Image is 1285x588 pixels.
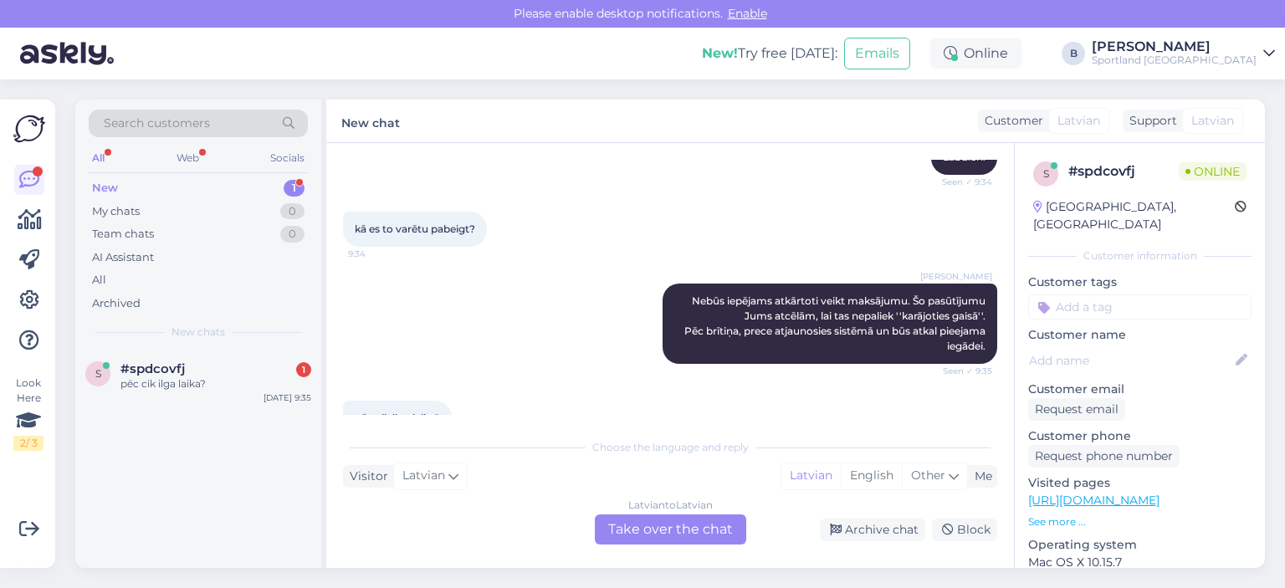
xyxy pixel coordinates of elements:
div: Socials [267,147,308,169]
p: Customer phone [1028,427,1252,445]
a: [URL][DOMAIN_NAME] [1028,493,1160,508]
div: 2 / 3 [13,436,44,451]
div: Latvian to Latvian [628,498,713,513]
div: English [841,463,902,488]
div: pēc cik ilga laika? [120,376,311,391]
button: Emails [844,38,910,69]
span: #spdcovfj [120,361,185,376]
b: New! [702,45,738,61]
span: s [95,367,101,380]
div: New [92,180,118,197]
span: pēc cik ilga laika? [355,412,440,424]
div: Archive chat [820,519,925,541]
input: Add name [1029,351,1232,370]
span: Nebūs iepējams atkārtoti veikt maksājumu. Šo pasūtījumu Jums atcēlām, lai tas nepaliek ''karājoti... [684,294,988,352]
div: [DATE] 9:35 [264,391,311,404]
label: New chat [341,110,400,132]
div: All [89,147,108,169]
span: Latvian [1191,112,1234,130]
span: Search customers [104,115,210,132]
span: Other [911,468,945,483]
div: My chats [92,203,140,220]
div: Look Here [13,376,44,451]
span: Enable [723,6,772,21]
span: kā es to varētu pabeigt? [355,222,475,235]
p: See more ... [1028,514,1252,529]
div: Block [932,519,997,541]
div: Support [1123,112,1177,130]
p: Customer name [1028,326,1252,344]
div: Try free [DATE]: [702,43,837,64]
div: [GEOGRAPHIC_DATA], [GEOGRAPHIC_DATA] [1033,198,1235,233]
div: Request email [1028,398,1125,421]
span: New chats [172,325,225,340]
p: Customer tags [1028,274,1252,291]
div: Visitor [343,468,388,485]
span: Latvian [1057,112,1100,130]
p: Mac OS X 10.15.7 [1028,554,1252,571]
img: Askly Logo [13,113,45,145]
div: Web [173,147,202,169]
div: All [92,272,106,289]
div: Request phone number [1028,445,1180,468]
div: 0 [280,203,305,220]
span: Latvian [402,467,445,485]
div: 0 [280,226,305,243]
div: Latvian [781,463,841,488]
div: Me [968,468,992,485]
div: Customer [978,112,1043,130]
div: Sportland [GEOGRAPHIC_DATA] [1092,54,1257,67]
span: Seen ✓ 9:35 [929,365,992,377]
div: Take over the chat [595,514,746,545]
p: Operating system [1028,536,1252,554]
span: [PERSON_NAME] [920,270,992,283]
span: 9:34 [348,248,411,260]
div: 1 [296,362,311,377]
p: Visited pages [1028,474,1252,492]
div: [PERSON_NAME] [1092,40,1257,54]
div: # spdcovfj [1068,161,1179,182]
div: 1 [284,180,305,197]
span: Seen ✓ 9:34 [929,176,992,188]
input: Add a tag [1028,294,1252,320]
p: Customer email [1028,381,1252,398]
span: Online [1179,162,1247,181]
div: Online [930,38,1021,69]
div: B [1062,42,1085,65]
div: Choose the language and reply [343,440,997,455]
span: s [1043,167,1049,180]
div: AI Assistant [92,249,154,266]
div: Team chats [92,226,154,243]
div: Customer information [1028,248,1252,263]
a: [PERSON_NAME]Sportland [GEOGRAPHIC_DATA] [1092,40,1275,67]
div: Archived [92,295,141,312]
